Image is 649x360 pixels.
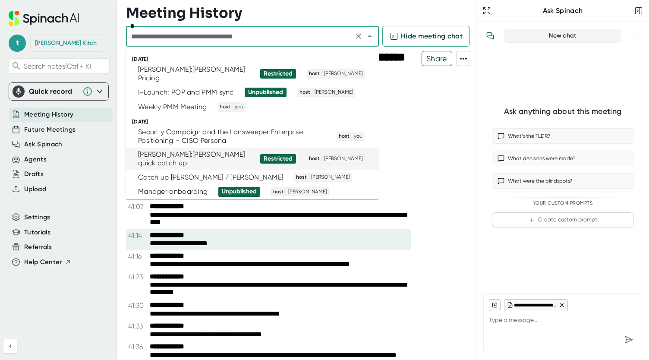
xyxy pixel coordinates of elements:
[298,88,312,96] span: host
[492,212,633,227] button: Create custom prompt
[9,35,26,52] span: t
[24,110,73,120] button: Meeting History
[138,128,326,145] div: Security Campaign and the Lansweeper Enterprise Positioning – CISO Persona
[313,88,354,96] span: [PERSON_NAME]
[138,65,249,82] div: [PERSON_NAME]:[PERSON_NAME] Pricing
[353,133,364,140] span: you
[24,125,76,135] button: Future Meetings
[621,332,636,347] div: Send message
[3,339,17,353] button: Collapse sidebar
[337,133,351,140] span: host
[24,184,46,194] button: Upload
[24,212,50,222] button: Settings
[126,5,242,21] h3: Meeting History
[128,322,148,330] span: 41:33
[24,62,107,70] span: Search notes (Ctrl + K)
[128,202,148,211] span: 41:07
[422,51,452,66] button: Share
[24,139,63,149] button: Ask Spinach
[264,155,293,163] div: Restricted
[382,26,470,47] button: Hide meeting chat
[323,155,364,163] span: [PERSON_NAME]
[492,200,633,206] div: Your Custom Prompts
[308,155,321,163] span: host
[138,173,283,182] div: Catch up [PERSON_NAME] / [PERSON_NAME]
[401,31,463,41] span: Hide meeting chat
[323,70,364,78] span: [PERSON_NAME]
[248,88,283,96] div: Unpublished
[128,343,148,351] span: 41:36
[132,119,379,125] div: [DATE]
[492,151,633,166] button: What decisions were made?
[128,231,148,240] span: 41:14
[295,174,308,181] span: host
[493,6,633,15] div: Ask Spinach
[633,5,645,17] button: Close conversation sidebar
[24,155,47,164] button: Agents
[128,273,148,281] span: 41:23
[504,107,621,117] div: Ask anything about this meeting
[233,103,245,111] span: you
[128,252,148,260] span: 41:16
[481,5,493,17] button: Expand to Ask Spinach page
[218,103,232,111] span: host
[272,188,285,196] span: host
[482,27,499,44] button: View conversation history
[24,169,44,179] button: Drafts
[24,257,62,267] span: Help Center
[13,83,105,100] div: Quick record
[24,257,71,267] button: Help Center
[35,39,97,47] div: Troy Kitch
[287,188,328,196] span: [PERSON_NAME]
[138,88,234,97] div: I-Launch: POP and PMM sync
[310,174,351,181] span: [PERSON_NAME]
[422,51,452,66] span: Share
[222,188,257,196] div: Unpublished
[132,56,379,63] div: [DATE]
[353,30,365,42] button: Clear
[510,32,616,40] div: New chat
[264,70,293,78] div: Restricted
[308,70,321,78] span: host
[492,173,633,189] button: What were the blindspots?
[24,242,52,252] button: Referrals
[138,187,208,196] div: Manager onboarding
[29,87,78,96] div: Quick record
[492,128,633,144] button: What’s the TLDR?
[24,227,50,237] button: Tutorials
[138,150,249,167] div: [PERSON_NAME]:[PERSON_NAME] quick catch up
[128,301,148,309] span: 41:30
[138,103,207,111] div: Weekly PMM Meeting
[364,30,376,42] button: Close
